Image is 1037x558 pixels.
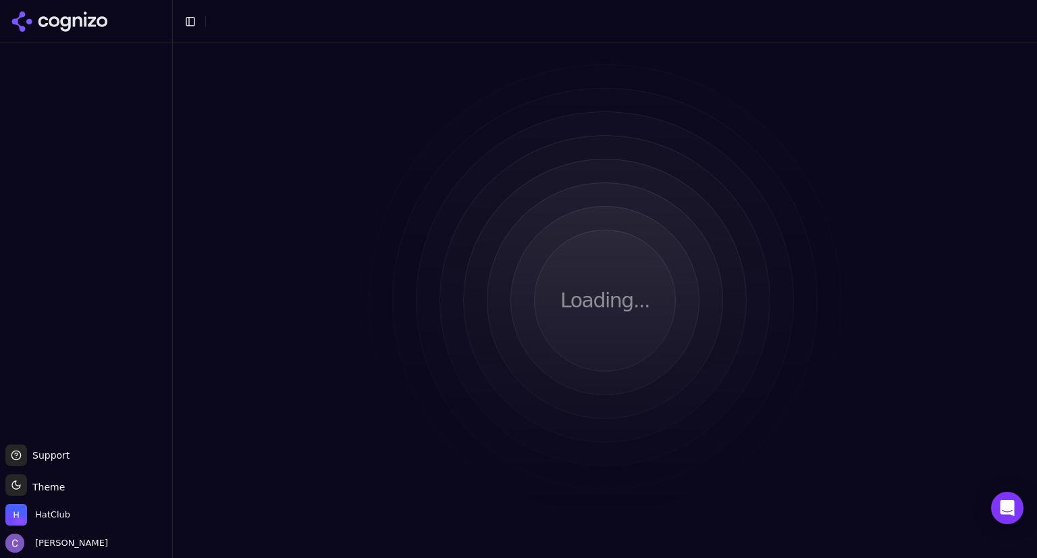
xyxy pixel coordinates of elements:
[35,509,70,521] span: HatClub
[5,504,27,526] img: HatClub
[560,288,649,313] p: Loading...
[30,537,108,549] span: [PERSON_NAME]
[27,482,65,492] span: Theme
[5,534,24,553] img: Chris Hayes
[27,449,70,462] span: Support
[991,492,1023,524] div: Open Intercom Messenger
[5,504,70,526] button: Open organization switcher
[5,534,108,553] button: Open user button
